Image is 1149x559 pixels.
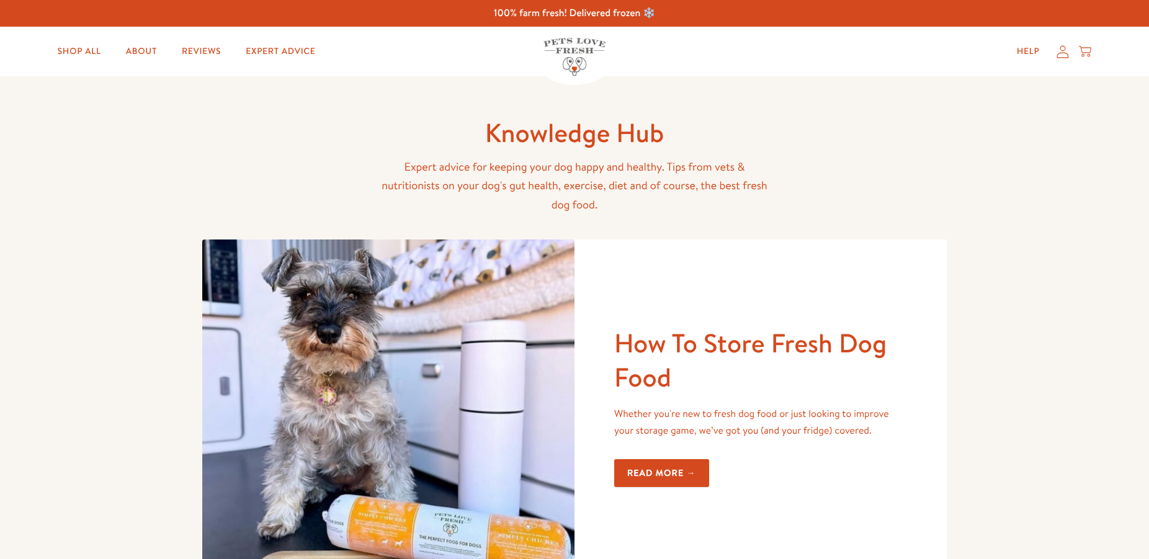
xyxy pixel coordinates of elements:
[614,459,709,487] a: Read more →
[543,38,606,76] img: Pets Love Fresh
[116,39,167,64] a: About
[48,39,111,64] a: Shop All
[172,39,231,64] a: Reviews
[236,39,325,64] a: Expert Advice
[1007,39,1050,64] a: Help
[614,406,907,439] p: Whether you're new to fresh dog food or just looking to improve your storage game, we’ve got you ...
[376,116,773,150] h1: Knowledge Hub
[376,158,773,215] p: Expert advice for keeping your dog happy and healthy. Tips from vets & nutritionists on your dog'...
[614,324,887,395] a: How To Store Fresh Dog Food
